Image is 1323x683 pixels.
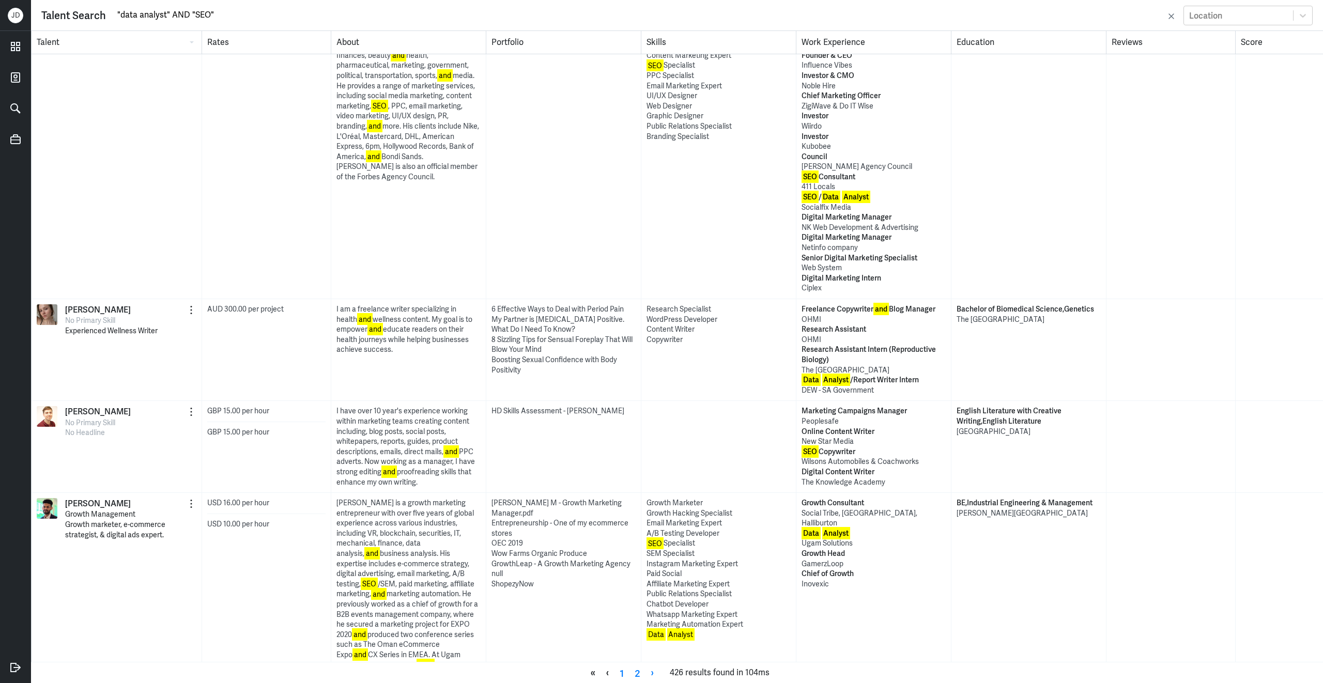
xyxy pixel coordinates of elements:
[802,142,946,152] p: Kubobee
[802,232,946,243] p: Digital Marketing Manager
[41,8,106,23] div: Talent Search
[647,335,791,345] div: Copywriter
[802,253,946,263] p: Senior Digital Marketing Specialist
[491,498,636,518] div: [PERSON_NAME] M - Growth Marketing Manager.pdf
[336,406,481,487] div: I have over 10 year's experience working within marketing teams creating content including, blog ...
[802,243,946,253] p: Netinfo company
[802,172,946,182] p: Consultant
[491,518,636,538] div: Entrepreneurship - One of my ecommerce stores
[647,559,791,569] div: Instagram Marketing Expert
[802,508,946,529] p: Social Tribe, [GEOGRAPHIC_DATA], Halliburton
[802,498,946,508] p: Growth Consultant
[116,7,1164,23] input: Search
[802,457,946,467] p: Wilsons Automobiles & Coachworks
[802,335,946,345] p: OHMI
[629,665,645,680] a: Page 2
[802,385,946,396] p: DEW - SA Government
[32,31,202,54] div: Talent
[8,8,23,23] div: J D
[802,162,946,172] p: [PERSON_NAME] Agency Council
[647,538,791,549] div: Specialist
[802,182,946,192] p: 411 Locals
[491,355,636,375] div: Boosting Sexual Confidence with Body Positivity
[873,303,889,315] mark: and
[491,559,636,569] div: GrowthLeap - A Growth Marketing Agency
[647,589,791,599] div: Public Relations Specialist
[957,508,1101,519] p: [PERSON_NAME][GEOGRAPHIC_DATA]
[670,665,770,680] span: 426 results found in 104ms
[371,588,387,600] mark: and
[802,345,946,365] p: Research Assistant Intern (Reproductive Biology)
[65,304,131,316] p: [PERSON_NAME]
[822,374,851,386] mark: Analyst
[491,569,636,579] div: null
[802,447,946,457] p: Copywriter
[957,406,1101,426] p: English Literature with Creative Writing , English Literature
[207,498,269,507] span: USD 16.00 per hour
[802,191,819,203] mark: SEO
[796,31,951,54] div: Work Experience
[802,132,946,142] p: Investor
[802,121,946,132] p: Wiirdo
[957,315,1101,325] p: The [GEOGRAPHIC_DATA]
[647,599,791,610] div: Chatbot Developer
[802,152,946,162] p: Council
[367,323,383,335] mark: and
[366,150,381,163] mark: and
[802,192,946,203] p: /
[336,10,481,182] div: [PERSON_NAME] is a B2B marketer with experience managing campaigns delivering strategies for seve...
[802,71,946,81] p: Investor & CMO
[65,316,115,325] span: No Primary Skill
[417,659,435,671] mark: data
[842,191,870,203] mark: Analyst
[371,100,388,112] mark: SEO
[207,406,269,415] span: GBP 15.00 per hour
[381,465,397,478] mark: and
[331,31,486,54] div: About
[65,326,196,336] p: Experienced Wellness Writer
[957,498,1101,508] p: BE , Industrial Engineering & Management
[443,445,459,458] mark: and
[802,91,946,101] p: Chief Marketing Officer
[802,263,946,273] p: Web System
[647,81,791,91] div: Email Marketing Expert
[647,324,791,335] div: Content Writer
[361,578,378,590] mark: SEO
[336,304,481,355] div: I am a freelance writer specializing in health wellness content. My goal is to empower educate re...
[357,313,373,325] mark: and
[647,549,791,559] div: SEM Specialist
[647,518,791,529] div: Email Marketing Expert
[647,508,791,519] div: Growth Hacking Specialist
[65,418,115,427] span: No Primary Skill
[641,31,796,54] div: Skills
[647,619,791,630] div: Marketing Automation Expert
[802,111,946,121] p: Investor
[957,304,1101,315] p: Bachelor of Biomedical Science , Genetics
[951,31,1106,54] div: Education
[65,428,105,437] span: No Headline
[614,665,629,680] a: Page 1
[207,519,269,529] span: USD 10.00 per hour
[1106,31,1235,54] div: Reviews
[802,223,946,233] p: NK Web Development & Advertising
[802,324,946,335] p: Research Assistant
[802,273,946,284] p: Digital Marketing Intern
[491,549,636,559] div: Wow Farms Organic Produce
[491,538,636,549] div: OEC 2019
[367,120,382,132] mark: and
[647,121,791,132] div: Public Relations Specialist
[802,304,946,315] p: Freelance Copywriter Blog Manager
[491,579,636,589] div: ShopezyNow
[585,665,601,680] span: «
[647,529,791,539] div: A/B Testing Developer
[647,60,791,71] div: Specialist
[352,628,367,641] mark: and
[957,427,1101,437] p: [GEOGRAPHIC_DATA]
[802,437,946,447] p: New Star Media
[802,60,946,71] p: Influence Vibes
[207,304,284,314] span: AUD 300.00 per project
[802,81,946,91] p: Noble Hire
[802,375,946,385] p: /Report Writer Intern
[647,101,791,112] div: Web Designer
[647,579,791,589] div: Affiliate Marketing Expert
